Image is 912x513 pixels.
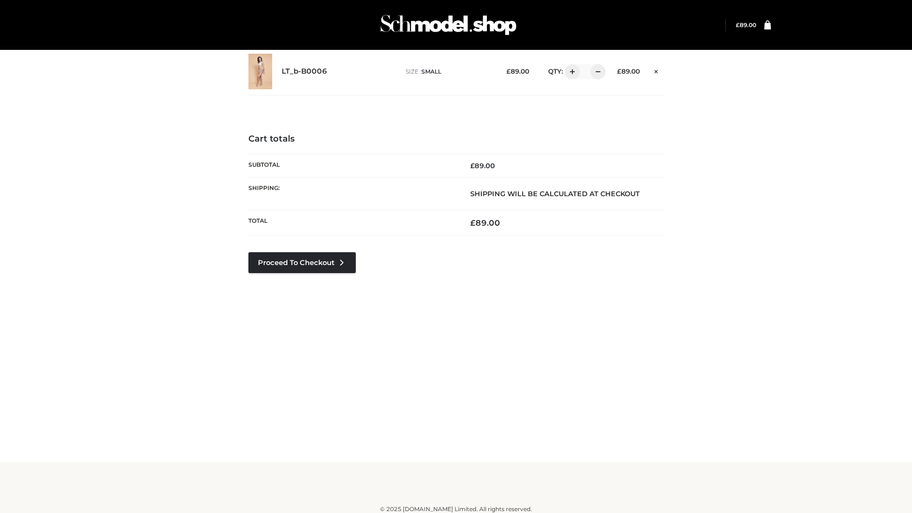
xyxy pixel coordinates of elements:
[539,64,602,79] div: QTY:
[736,21,740,28] span: £
[421,68,441,75] span: SMALL
[248,134,664,144] h4: Cart totals
[736,21,756,28] bdi: 89.00
[282,67,327,76] a: LT_b-B0006
[406,67,492,76] p: size :
[506,67,511,75] span: £
[248,54,272,89] img: LT_b-B0006 - SMALL
[248,252,356,273] a: Proceed to Checkout
[248,210,456,236] th: Total
[470,218,475,228] span: £
[506,67,529,75] bdi: 89.00
[470,190,640,198] strong: Shipping will be calculated at checkout
[649,64,664,76] a: Remove this item
[377,6,520,44] img: Schmodel Admin 964
[248,154,456,177] th: Subtotal
[248,177,456,210] th: Shipping:
[617,67,621,75] span: £
[470,218,500,228] bdi: 89.00
[617,67,640,75] bdi: 89.00
[470,161,495,170] bdi: 89.00
[736,21,756,28] a: £89.00
[470,161,475,170] span: £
